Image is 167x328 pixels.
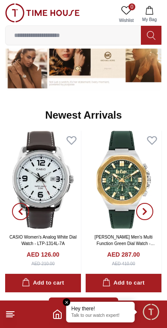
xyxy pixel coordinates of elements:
img: Lee Cooper Men's Multi Function Green Dial Watch - LC07983.277 [86,131,161,229]
div: AED 410.00 [112,261,135,267]
img: ... [5,3,80,22]
span: 0 [128,3,135,10]
button: Add to cart [5,274,81,292]
h4: AED 126.00 [27,250,59,259]
em: Close tooltip [63,298,71,306]
a: CASIO Women's Analog White Dial Watch - LTP-1314L-7A [9,235,77,246]
span: My Bag [139,16,160,23]
span: Wishlist [116,17,137,24]
div: Add to cart [102,278,144,288]
a: Check all items [49,297,118,310]
button: My Bag [137,3,162,25]
div: Hey there! [72,305,130,312]
button: Add to cart [86,274,161,292]
img: CASIO Women's Analog White Dial Watch - LTP-1314L-7A [5,131,81,229]
a: [PERSON_NAME] Men's Multi Function Green Dial Watch - LC07983.277 [95,235,155,252]
img: ... [5,32,162,91]
div: Chat Widget [142,303,161,322]
a: 0Wishlist [116,3,137,25]
div: AED 210.00 [32,261,55,267]
a: Home [52,309,63,319]
h4: AED 287.00 [107,250,140,259]
div: Add to cart [22,278,64,288]
h2: Newest Arrivals [45,108,122,122]
p: Talk to our watch expert! [72,313,130,319]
